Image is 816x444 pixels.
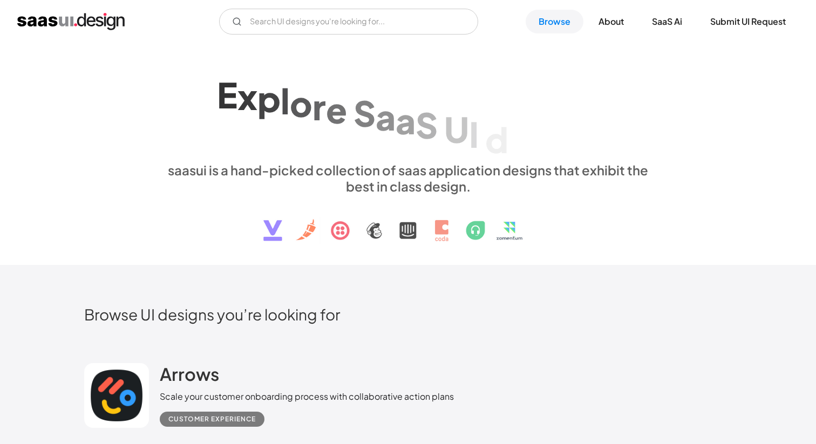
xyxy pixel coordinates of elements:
[217,73,237,115] div: E
[290,83,312,124] div: o
[168,413,256,426] div: Customer Experience
[312,85,326,127] div: r
[160,363,219,390] a: Arrows
[416,104,438,146] div: S
[84,305,732,324] h2: Browse UI designs you’re looking for
[485,118,508,160] div: d
[639,10,695,33] a: SaaS Ai
[526,10,583,33] a: Browse
[444,108,469,150] div: U
[376,95,396,137] div: a
[219,9,478,35] input: Search UI designs you're looking for...
[586,10,637,33] a: About
[281,80,290,121] div: l
[219,9,478,35] form: Email Form
[396,100,416,141] div: a
[257,78,281,119] div: p
[237,76,257,117] div: x
[160,363,219,385] h2: Arrows
[160,162,656,194] div: saasui is a hand-picked collection of saas application designs that exhibit the best in class des...
[326,88,347,130] div: e
[160,390,454,403] div: Scale your customer onboarding process with collaborative action plans
[160,69,656,152] h1: Explore SaaS UI design patterns & interactions.
[17,13,125,30] a: home
[353,92,376,133] div: S
[244,194,572,250] img: text, icon, saas logo
[697,10,799,33] a: Submit UI Request
[469,113,479,155] div: I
